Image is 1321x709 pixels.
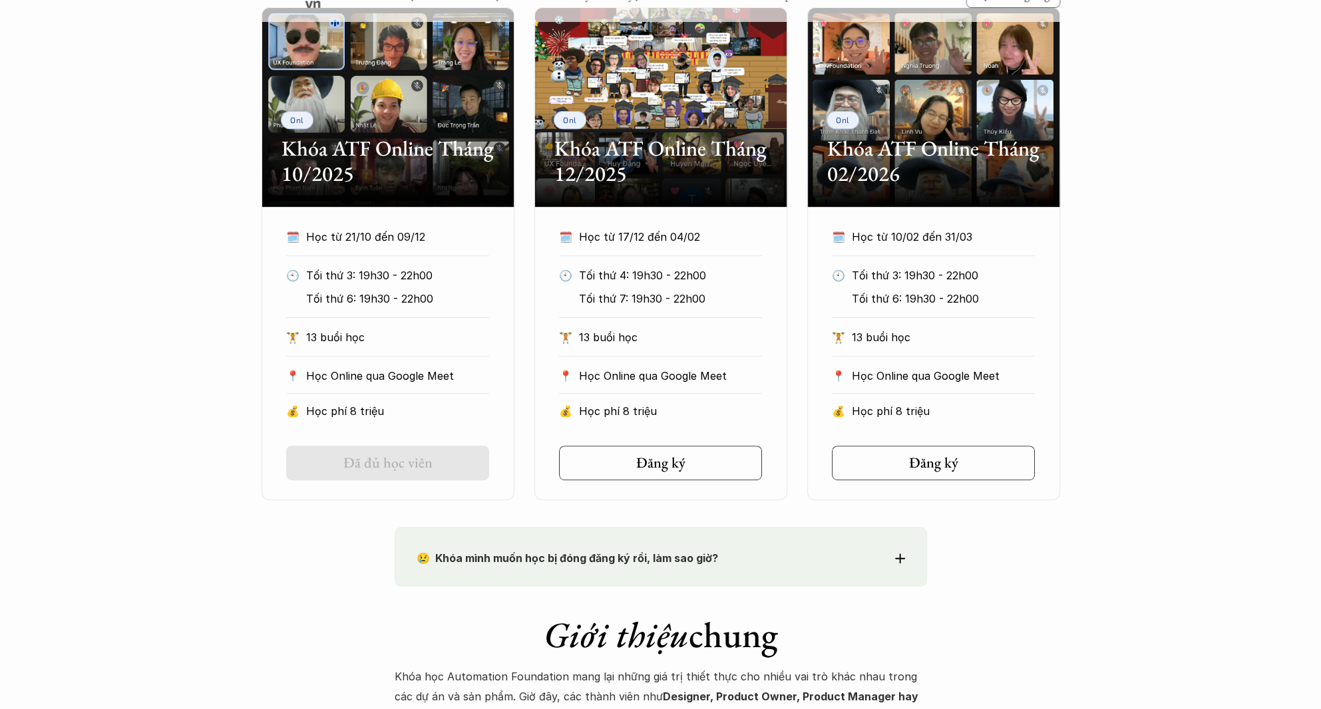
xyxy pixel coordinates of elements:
p: 💰 [559,401,572,421]
h5: Đăng ký [636,454,685,472]
p: 🏋️ [832,327,845,347]
h5: Đã đủ học viên [343,454,433,472]
p: 🏋️ [559,327,572,347]
p: Học từ 10/02 đến 31/03 [852,227,1010,247]
p: 💰 [286,401,299,421]
p: 📍 [832,370,845,382]
p: Tối thứ 6: 19h30 - 22h00 [306,289,489,309]
p: Học phí 8 triệu [579,401,762,421]
p: Tối thứ 7: 19h30 - 22h00 [579,289,762,309]
p: 📍 [559,370,572,382]
h2: Khóa ATF Online Tháng 10/2025 [282,136,494,187]
p: Tối thứ 3: 19h30 - 22h00 [306,265,489,285]
p: 🕙 [559,265,572,285]
p: 🗓️ [286,227,299,247]
p: 13 buổi học [306,327,489,347]
h2: Khóa ATF Online Tháng 02/2026 [827,136,1040,187]
p: Học Online qua Google Meet [579,366,762,386]
p: Onl [563,115,577,124]
p: 📍 [286,370,299,382]
p: Học phí 8 triệu [306,401,489,421]
a: Đăng ký [832,446,1035,480]
p: Tối thứ 6: 19h30 - 22h00 [852,289,1035,309]
p: 🕙 [286,265,299,285]
em: Giới thiệu [544,611,689,658]
p: Tối thứ 4: 19h30 - 22h00 [579,265,762,285]
p: Học Online qua Google Meet [852,366,1035,386]
p: Học từ 17/12 đến 04/02 [579,227,737,247]
a: Đăng ký [559,446,762,480]
p: Onl [836,115,850,124]
p: 13 buổi học [579,327,762,347]
p: 🕙 [832,265,845,285]
h5: Đăng ký [909,454,958,472]
p: 🗓️ [559,227,572,247]
p: Tối thứ 3: 19h30 - 22h00 [852,265,1035,285]
p: 13 buổi học [852,327,1035,347]
strong: 😢 Khóa mình muốn học bị đóng đăng ký rồi, làm sao giờ? [417,551,718,565]
h2: Khóa ATF Online Tháng 12/2025 [554,136,767,187]
h1: chung [395,613,927,656]
p: Học phí 8 triệu [852,401,1035,421]
p: 💰 [832,401,845,421]
p: 🏋️ [286,327,299,347]
p: 🗓️ [832,227,845,247]
p: Onl [290,115,304,124]
p: Học Online qua Google Meet [306,366,489,386]
p: Học từ 21/10 đến 09/12 [306,227,465,247]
